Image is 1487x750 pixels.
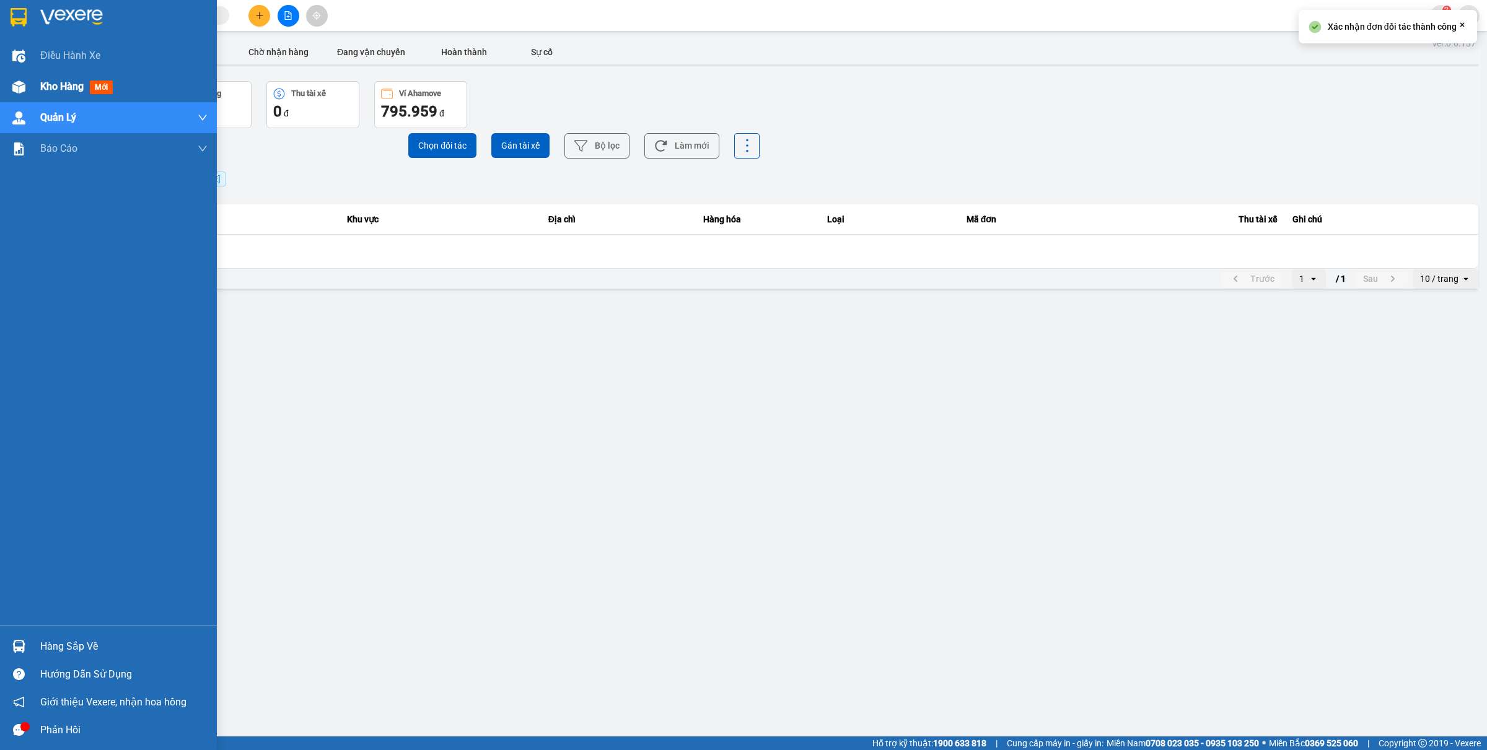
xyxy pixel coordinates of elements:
[1285,204,1478,235] th: Ghi chú
[491,133,550,158] button: Gán tài xế
[40,141,77,156] span: Báo cáo
[1221,269,1282,288] button: previous page. current page 1 / 1
[564,133,629,159] button: Bộ lọc
[541,204,696,235] th: Địa chỉ
[273,102,353,121] div: đ
[40,665,208,684] div: Hướng dẫn sử dụng
[381,102,460,121] div: đ
[12,81,25,94] img: warehouse-icon
[40,48,100,63] span: Điều hành xe
[198,144,208,154] span: down
[1367,736,1369,750] span: |
[40,721,208,739] div: Phản hồi
[1318,7,1430,23] span: minhkhai.phucxuyen
[266,81,359,128] button: Thu tài xế0 đ
[13,724,25,736] span: message
[1420,273,1458,285] div: 10 / trang
[959,204,1052,235] th: Mã đơn
[1146,738,1259,748] strong: 0708 023 035 - 0935 103 250
[1461,274,1471,284] svg: open
[1328,20,1457,33] div: Xác nhận đơn đối tác thành công
[284,11,292,20] span: file-add
[40,110,76,125] span: Quản Lý
[418,139,467,152] span: Chọn đối tác
[399,89,441,98] div: Ví Ahamove
[381,103,437,120] span: 795.959
[13,668,25,680] span: question-circle
[996,736,998,750] span: |
[12,640,25,653] img: warehouse-icon
[198,113,208,123] span: down
[1356,269,1408,288] button: next page. current page 1 / 1
[1007,736,1103,750] span: Cung cấp máy in - giấy in:
[232,40,325,64] button: Chờ nhận hàng
[312,11,321,20] span: aim
[1309,274,1318,284] svg: open
[501,139,540,152] span: Gán tài xế
[1418,739,1427,748] span: copyright
[325,40,418,64] button: Đang vận chuyển
[56,245,1468,258] div: Không có dữ liệu
[418,40,511,64] button: Hoàn thành
[408,133,476,158] button: Chọn đối tác
[1305,738,1358,748] strong: 0369 525 060
[1059,212,1278,227] div: Thu tài xế
[291,89,326,98] div: Thu tài xế
[933,738,986,748] strong: 1900 633 818
[40,81,84,92] span: Kho hàng
[1299,273,1304,285] div: 1
[1269,736,1358,750] span: Miền Bắc
[1457,20,1467,30] svg: Close
[1444,6,1449,14] span: 2
[248,5,270,27] button: plus
[340,204,541,235] th: Khu vực
[11,8,27,27] img: logo-vxr
[696,204,820,235] th: Hàng hóa
[374,81,467,128] button: Ví Ahamove795.959 đ
[1442,6,1451,14] sup: 2
[511,40,572,64] button: Sự cố
[1107,736,1259,750] span: Miền Nam
[1458,5,1480,27] button: caret-down
[12,142,25,155] img: solution-icon
[40,637,208,656] div: Hàng sắp về
[12,50,25,63] img: warehouse-icon
[12,111,25,124] img: warehouse-icon
[40,694,186,710] span: Giới thiệu Vexere, nhận hoa hồng
[1460,273,1461,285] input: Selected 10 / trang.
[306,5,328,27] button: aim
[278,5,299,27] button: file-add
[90,81,113,94] span: mới
[1336,271,1346,286] span: / 1
[820,204,959,235] th: Loại
[872,736,986,750] span: Hỗ trợ kỹ thuật:
[273,103,282,120] span: 0
[255,11,264,20] span: plus
[13,696,25,708] span: notification
[644,133,719,159] button: Làm mới
[1262,741,1266,746] span: ⚪️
